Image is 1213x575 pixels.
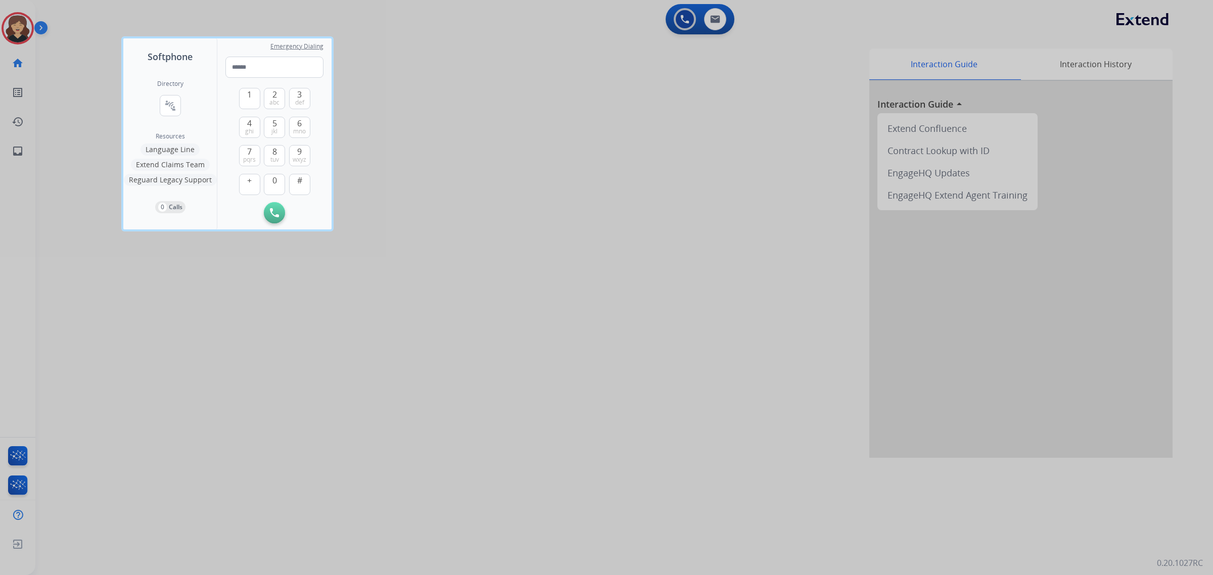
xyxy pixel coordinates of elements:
[297,174,302,186] span: #
[239,174,260,195] button: +
[247,88,252,101] span: 1
[148,50,193,64] span: Softphone
[247,146,252,158] span: 7
[155,201,185,213] button: 0Calls
[269,99,279,107] span: abc
[247,117,252,129] span: 4
[141,143,200,156] button: Language Line
[289,145,310,166] button: 9wxyz
[270,156,279,164] span: tuv
[295,99,304,107] span: def
[297,88,302,101] span: 3
[158,203,167,212] p: 0
[289,88,310,109] button: 3def
[272,117,277,129] span: 5
[157,80,183,88] h2: Directory
[131,159,210,171] button: Extend Claims Team
[264,145,285,166] button: 8tuv
[239,145,260,166] button: 7pqrs
[239,88,260,109] button: 1
[293,127,306,135] span: mno
[164,100,176,112] mat-icon: connect_without_contact
[272,88,277,101] span: 2
[264,88,285,109] button: 2abc
[169,203,182,212] p: Calls
[239,117,260,138] button: 4ghi
[156,132,185,140] span: Resources
[271,127,277,135] span: jkl
[245,127,254,135] span: ghi
[243,156,256,164] span: pqrs
[270,208,279,217] img: call-button
[264,117,285,138] button: 5jkl
[1157,557,1203,569] p: 0.20.1027RC
[270,42,323,51] span: Emergency Dialing
[293,156,306,164] span: wxyz
[247,174,252,186] span: +
[272,174,277,186] span: 0
[289,117,310,138] button: 6mno
[297,117,302,129] span: 6
[264,174,285,195] button: 0
[272,146,277,158] span: 8
[124,174,217,186] button: Reguard Legacy Support
[297,146,302,158] span: 9
[289,174,310,195] button: #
